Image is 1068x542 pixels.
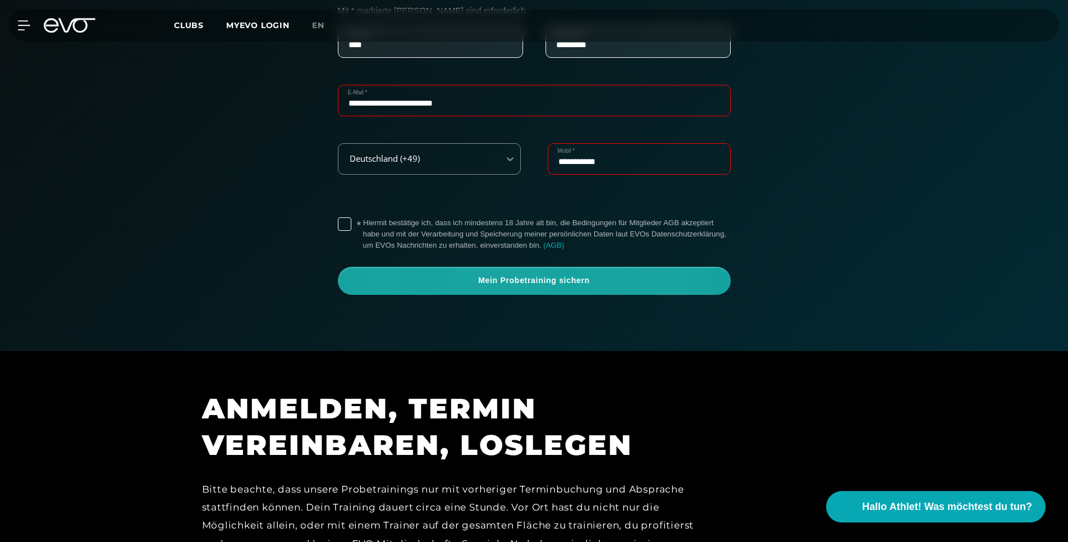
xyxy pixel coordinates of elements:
[826,491,1046,522] button: Hallo Athlet! Was möchtest du tun?
[340,154,492,163] div: Deutschland (+49)
[174,20,204,30] span: Clubs
[174,20,226,30] a: Clubs
[226,20,290,30] a: MYEVO LOGIN
[202,390,707,463] h1: ANMELDEN, TERMIN VEREINBAREN, LOSLEGEN
[312,20,324,30] span: en
[338,267,731,295] a: Mein Probetraining sichern
[365,275,704,286] span: Mein Probetraining sichern
[312,19,338,32] a: en
[862,499,1032,514] span: Hallo Athlet! Was möchtest du tun?
[543,241,564,249] a: (AGB)
[363,217,731,251] label: Hiermit bestätige ich, dass ich mindestens 18 Jahre alt bin, die Bedingungen für Mitglieder AGB a...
